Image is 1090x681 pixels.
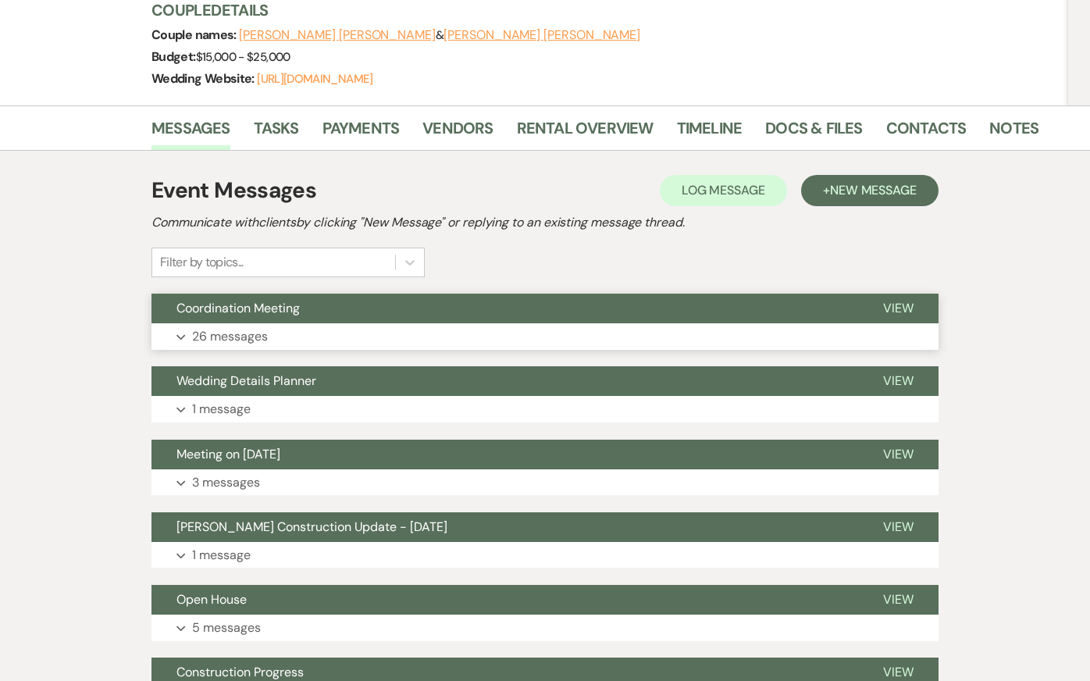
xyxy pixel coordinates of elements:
[443,29,640,41] button: [PERSON_NAME] [PERSON_NAME]
[858,366,939,396] button: View
[765,116,862,150] a: Docs & Files
[151,366,858,396] button: Wedding Details Planner
[254,116,299,150] a: Tasks
[801,175,939,206] button: +New Message
[886,116,967,150] a: Contacts
[151,542,939,569] button: 1 message
[858,440,939,469] button: View
[151,440,858,469] button: Meeting on [DATE]
[176,300,300,316] span: Coordination Meeting
[151,294,858,323] button: Coordination Meeting
[151,116,230,150] a: Messages
[192,472,260,493] p: 3 messages
[176,591,247,608] span: Open House
[192,399,251,419] p: 1 message
[858,294,939,323] button: View
[176,664,304,680] span: Construction Progress
[192,326,268,347] p: 26 messages
[883,664,914,680] span: View
[151,615,939,641] button: 5 messages
[192,545,251,565] p: 1 message
[682,182,765,198] span: Log Message
[517,116,654,150] a: Rental Overview
[151,323,939,350] button: 26 messages
[239,29,436,41] button: [PERSON_NAME] [PERSON_NAME]
[858,512,939,542] button: View
[151,585,858,615] button: Open House
[176,446,280,462] span: Meeting on [DATE]
[151,174,316,207] h1: Event Messages
[192,618,261,638] p: 5 messages
[151,27,239,43] span: Couple names:
[989,116,1038,150] a: Notes
[151,70,257,87] span: Wedding Website:
[858,585,939,615] button: View
[151,512,858,542] button: [PERSON_NAME] Construction Update - [DATE]
[151,213,939,232] h2: Communicate with clients by clicking "New Message" or replying to an existing message thread.
[196,49,290,65] span: $15,000 - $25,000
[660,175,787,206] button: Log Message
[677,116,743,150] a: Timeline
[883,373,914,389] span: View
[883,446,914,462] span: View
[422,116,493,150] a: Vendors
[151,469,939,496] button: 3 messages
[830,182,917,198] span: New Message
[322,116,400,150] a: Payments
[151,48,196,65] span: Budget:
[151,396,939,423] button: 1 message
[257,71,372,87] a: [URL][DOMAIN_NAME]
[883,519,914,535] span: View
[883,300,914,316] span: View
[160,253,244,272] div: Filter by topics...
[176,373,316,389] span: Wedding Details Planner
[176,519,447,535] span: [PERSON_NAME] Construction Update - [DATE]
[239,27,640,43] span: &
[883,591,914,608] span: View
